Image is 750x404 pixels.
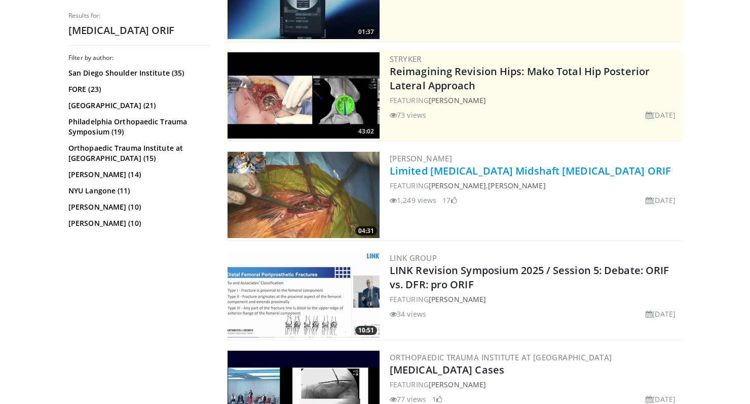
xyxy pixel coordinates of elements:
span: 43:02 [355,127,377,136]
a: 10:51 [228,251,380,338]
img: 396c6a47-3b7d-4d3c-a899-9817386b0f12.300x170_q85_crop-smart_upscale.jpg [228,251,380,338]
img: a45daad7-e892-4616-96ce-40433513dab5.300x170_q85_crop-smart_upscale.jpg [228,152,380,238]
a: San Diego Shoulder Institute (35) [68,68,208,78]
a: [PERSON_NAME] [488,181,545,190]
span: 04:31 [355,226,377,235]
a: [PERSON_NAME] (14) [68,170,208,180]
img: 6632ea9e-2a24-47c5-a9a2-6608124666dc.300x170_q85_crop-smart_upscale.jpg [228,52,380,139]
a: [GEOGRAPHIC_DATA] (21) [68,100,208,111]
p: Results for: [68,12,210,20]
div: FEATURING , [390,180,680,191]
div: FEATURING [390,379,680,390]
a: LINK Revision Symposium 2025 / Session 5: Debate: ORIF vs. DFR: pro ORIF [390,263,669,291]
li: 1,249 views [390,195,436,206]
div: FEATURING [390,95,680,106]
a: NYU Langone (11) [68,186,208,196]
a: FORE (23) [68,84,208,94]
h3: Filter by author: [68,54,210,62]
a: Philadelphia Orthopaedic Trauma Symposium (19) [68,117,208,137]
a: [PERSON_NAME] (10) [68,218,208,228]
a: Stryker [390,54,422,64]
a: [PERSON_NAME] [429,181,486,190]
a: LINK Group [390,253,437,263]
li: 73 views [390,110,426,120]
a: [PERSON_NAME] (10) [68,202,208,212]
li: [DATE] [646,309,676,319]
div: FEATURING [390,294,680,305]
li: 17 [442,195,457,206]
h2: [MEDICAL_DATA] ORIF [68,24,210,37]
a: [PERSON_NAME] [429,294,486,304]
li: 34 views [390,309,426,319]
a: Reimagining Revision Hips: Mako Total Hip Posterior Lateral Approach [390,64,650,92]
li: [DATE] [646,110,676,120]
span: 01:37 [355,27,377,37]
a: [PERSON_NAME] [429,380,486,389]
a: 43:02 [228,52,380,139]
a: [PERSON_NAME] [390,153,452,163]
a: 04:31 [228,152,380,238]
a: Limited [MEDICAL_DATA] Midshaft [MEDICAL_DATA] ORIF [390,164,671,178]
li: [DATE] [646,195,676,206]
a: [MEDICAL_DATA] Cases [390,363,504,377]
a: Orthopaedic Trauma Institute at [GEOGRAPHIC_DATA] (15) [68,143,208,163]
span: 10:51 [355,326,377,335]
a: [PERSON_NAME] [429,95,486,105]
a: Orthopaedic Trauma Institute at [GEOGRAPHIC_DATA] [390,352,612,362]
